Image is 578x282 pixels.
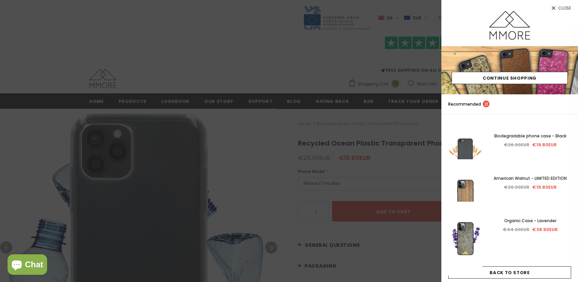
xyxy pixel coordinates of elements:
[503,226,529,233] span: €44.90EUR
[564,101,571,108] a: search
[448,100,490,108] p: Recommended
[452,72,568,84] a: Continue Shopping
[5,254,49,277] inbox-online-store-chat: Shopify online store chat
[558,6,571,10] span: Close
[532,184,557,190] span: €19.80EUR
[489,217,571,225] a: Organic Case - Lavender
[494,175,567,181] span: American Walnut - LIMITED EDITION
[483,100,490,107] span: 21
[494,133,566,139] span: Biodegradable phone case - Black
[504,218,556,224] span: Organic Case - Lavender
[532,226,558,233] span: €38.90EUR
[504,184,529,190] span: €26.90EUR
[448,266,571,279] a: Back To Store
[489,175,571,182] a: American Walnut - LIMITED EDITION
[489,132,571,140] a: Biodegradable phone case - Black
[532,142,557,148] span: €19.80EUR
[504,142,529,148] span: €26.90EUR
